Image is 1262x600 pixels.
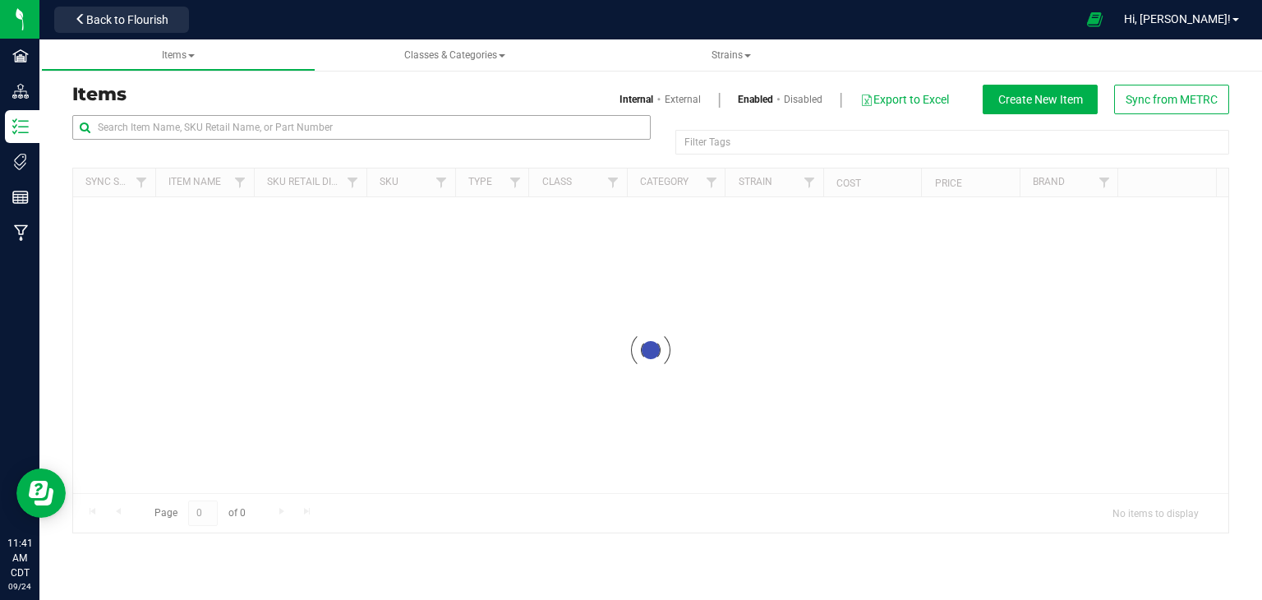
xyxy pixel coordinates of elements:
button: Export to Excel [859,85,950,113]
span: Create New Item [998,93,1083,106]
span: Back to Flourish [86,13,168,26]
span: Open Ecommerce Menu [1076,3,1113,35]
inline-svg: Tags [12,154,29,170]
a: Internal [619,92,653,107]
h3: Items [72,85,638,104]
a: Enabled [738,92,773,107]
inline-svg: Facilities [12,48,29,64]
p: 09/24 [7,580,32,593]
a: External [665,92,701,107]
a: Disabled [784,92,822,107]
span: Items [162,49,195,61]
span: Sync from METRC [1126,93,1218,106]
p: 11:41 AM CDT [7,536,32,580]
iframe: Resource center [16,468,66,518]
button: Sync from METRC [1114,85,1229,114]
span: Hi, [PERSON_NAME]! [1124,12,1231,25]
span: Classes & Categories [404,49,505,61]
span: Strains [712,49,751,61]
button: Create New Item [983,85,1098,114]
inline-svg: Distribution [12,83,29,99]
input: Search Item Name, SKU Retail Name, or Part Number [72,115,651,140]
inline-svg: Inventory [12,118,29,135]
button: Back to Flourish [54,7,189,33]
inline-svg: Reports [12,189,29,205]
inline-svg: Manufacturing [12,224,29,241]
